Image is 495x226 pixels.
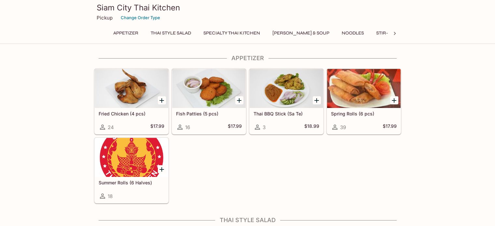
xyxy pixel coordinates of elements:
div: Spring Rolls (6 pcs) [327,69,401,108]
h5: $17.99 [150,123,164,131]
h3: Siam City Thai Kitchen [97,3,399,13]
div: Thai BBQ Stick (Sa Te) [250,69,323,108]
a: Fish Patties (5 pcs)16$17.99 [172,69,246,134]
h4: Appetizer [94,55,401,62]
button: Noodles [338,29,367,38]
h5: Fried Chicken (4 pcs) [99,111,164,116]
span: 39 [340,124,346,130]
div: Fried Chicken (4 pcs) [95,69,168,108]
button: Add Fish Patties (5 pcs) [235,96,243,104]
h5: Fish Patties (5 pcs) [176,111,242,116]
h5: $18.99 [304,123,319,131]
h4: Thai Style Salad [94,217,401,224]
button: Stir-Fry Dishes [373,29,418,38]
button: Appetizer [110,29,142,38]
a: Spring Rolls (6 pcs)39$17.99 [327,69,401,134]
div: Summer Rolls (6 Halves) [95,138,168,177]
button: Add Thai BBQ Stick (Sa Te) [313,96,321,104]
span: 24 [108,124,114,130]
button: Add Summer Rolls (6 Halves) [158,165,166,173]
span: 18 [108,193,113,199]
h5: Thai BBQ Stick (Sa Te) [254,111,319,116]
a: Thai BBQ Stick (Sa Te)3$18.99 [249,69,323,134]
button: Add Spring Rolls (6 pcs) [390,96,398,104]
span: 16 [185,124,190,130]
h5: $17.99 [228,123,242,131]
h5: Summer Rolls (6 Halves) [99,180,164,185]
button: Specialty Thai Kitchen [200,29,264,38]
button: [PERSON_NAME] & Soup [269,29,333,38]
h5: Spring Rolls (6 pcs) [331,111,397,116]
p: Pickup [97,15,113,21]
button: Thai Style Salad [147,29,195,38]
div: Fish Patties (5 pcs) [172,69,246,108]
button: Change Order Type [118,13,163,23]
a: Summer Rolls (6 Halves)18 [94,138,169,203]
span: 3 [263,124,266,130]
button: Add Fried Chicken (4 pcs) [158,96,166,104]
a: Fried Chicken (4 pcs)24$17.99 [94,69,169,134]
h5: $17.99 [383,123,397,131]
